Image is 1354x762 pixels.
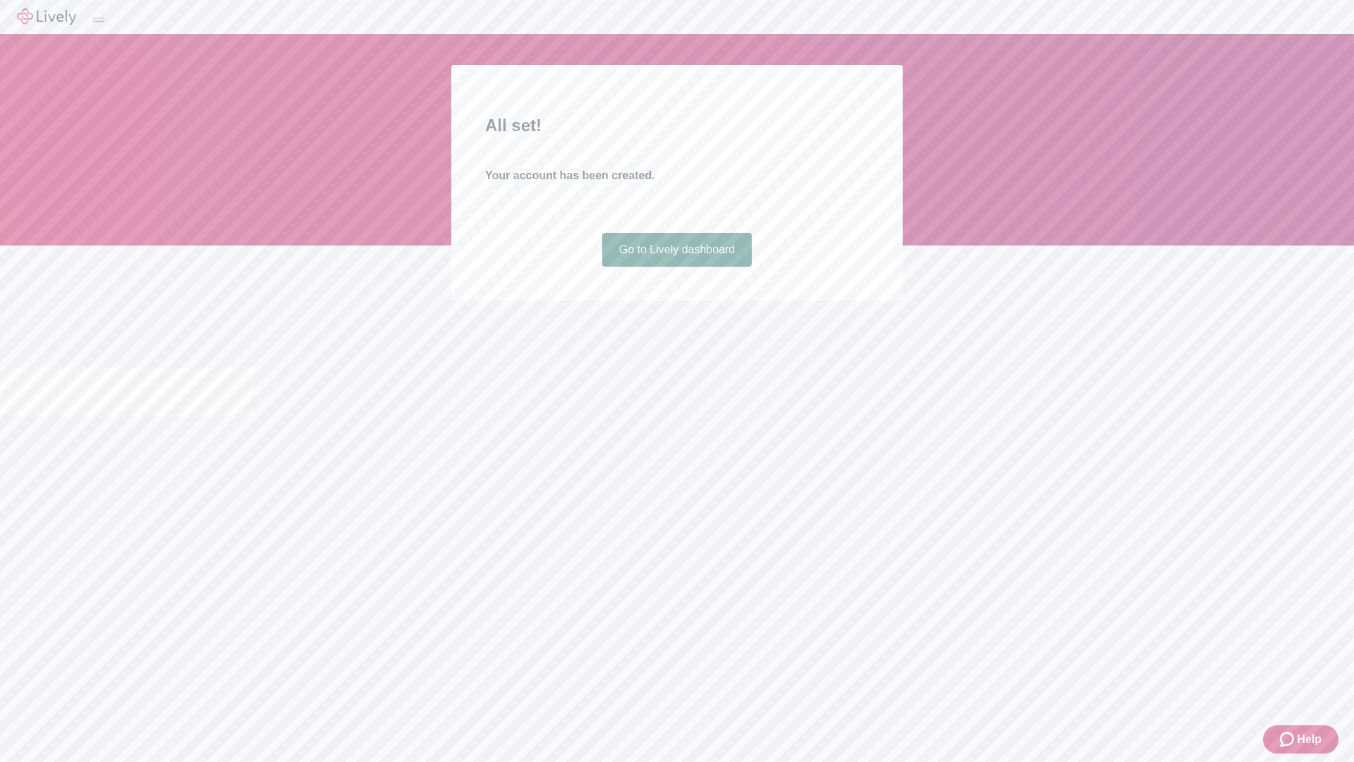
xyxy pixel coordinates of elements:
[485,167,869,184] h4: Your account has been created.
[602,233,752,267] a: Go to Lively dashboard
[1263,725,1338,754] button: Zendesk support iconHelp
[93,18,104,22] button: Log out
[485,113,869,138] h2: All set!
[1280,731,1297,748] svg: Zendesk support icon
[1297,731,1322,748] span: Help
[17,8,76,25] img: Lively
